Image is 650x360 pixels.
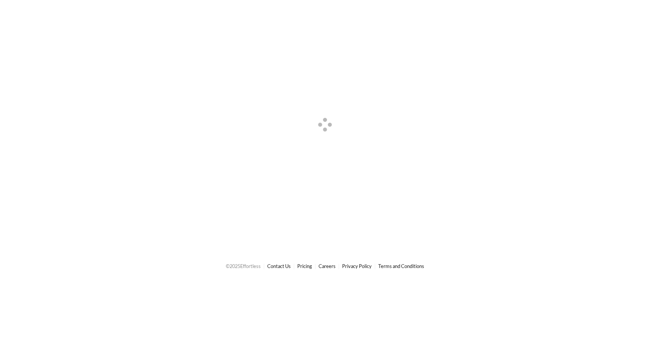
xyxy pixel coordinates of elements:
a: Terms and Conditions [378,263,424,269]
a: Contact Us [267,263,291,269]
a: Privacy Policy [342,263,372,269]
span: © 2025 Effortless [226,263,261,269]
a: Pricing [297,263,312,269]
a: Careers [319,263,336,269]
